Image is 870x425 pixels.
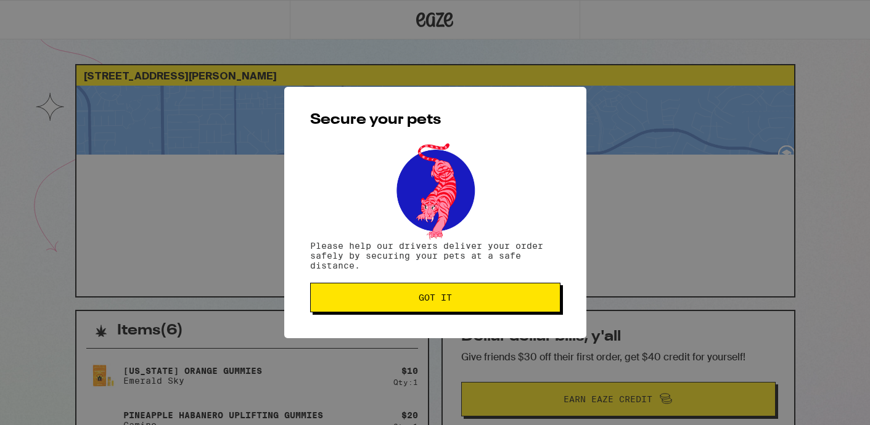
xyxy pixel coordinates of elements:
span: Hi. Need any help? [7,9,89,18]
p: Please help our drivers deliver your order safely by securing your pets at a safe distance. [310,241,560,270]
h2: Secure your pets [310,113,560,127]
span: Got it [419,293,452,302]
button: Got it [310,283,560,312]
img: pets [385,140,486,241]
